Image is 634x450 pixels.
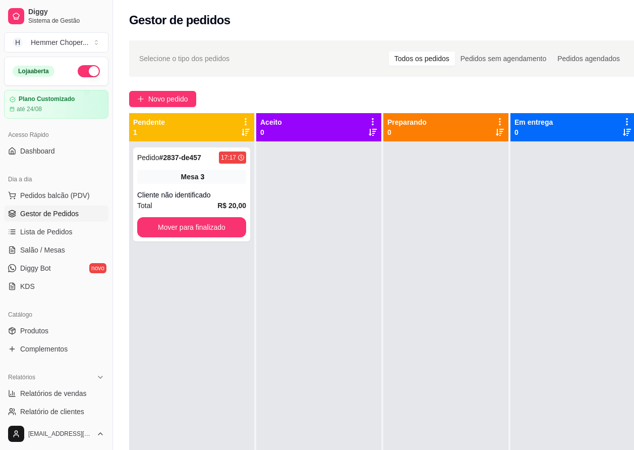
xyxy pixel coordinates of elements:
[4,260,108,276] a: Diggy Botnovo
[4,422,108,446] button: [EMAIL_ADDRESS][DOMAIN_NAME]
[20,190,90,201] span: Pedidos balcão (PDV)
[260,127,282,137] p: 0
[4,341,108,357] a: Complementos
[181,172,199,182] span: Mesa
[4,224,108,240] a: Lista de Pedidos
[4,4,108,28] a: DiggySistema de Gestão
[20,388,87,398] span: Relatórios de vendas
[387,117,427,127] p: Preparando
[4,90,108,119] a: Plano Customizadoaté 24/08
[455,52,552,66] div: Pedidos sem agendamento
[20,263,51,273] span: Diggy Bot
[17,105,42,113] article: até 24/08
[28,17,104,25] span: Sistema de Gestão
[20,407,84,417] span: Relatório de clientes
[4,187,108,204] button: Pedidos balcão (PDV)
[4,404,108,420] a: Relatório de clientes
[133,127,165,137] p: 1
[4,278,108,294] a: KDS
[4,127,108,143] div: Acesso Rápido
[514,117,553,127] p: Em entrega
[217,202,246,210] strong: R$ 20,00
[389,52,455,66] div: Todos os pedidos
[20,344,68,354] span: Complementos
[20,245,65,255] span: Salão / Mesas
[4,385,108,402] a: Relatórios de vendas
[20,146,55,156] span: Dashboard
[13,66,54,77] div: Loja aberta
[20,326,48,336] span: Produtos
[260,117,282,127] p: Aceito
[137,200,152,211] span: Total
[552,52,625,66] div: Pedidos agendados
[133,117,165,127] p: Pendente
[514,127,553,137] p: 0
[8,373,35,381] span: Relatórios
[137,154,159,162] span: Pedido
[19,95,75,103] article: Plano Customizado
[28,430,92,438] span: [EMAIL_ADDRESS][DOMAIN_NAME]
[4,242,108,258] a: Salão / Mesas
[139,53,229,64] span: Selecione o tipo dos pedidos
[201,172,205,182] div: 3
[4,323,108,339] a: Produtos
[31,37,88,47] div: Hemmer Choper ...
[137,95,144,103] span: plus
[387,127,427,137] p: 0
[13,37,23,47] span: H
[20,281,35,291] span: KDS
[4,32,108,53] button: Select a team
[4,307,108,323] div: Catálogo
[148,93,188,105] span: Novo pedido
[137,217,246,237] button: Mover para finalizado
[78,65,100,77] button: Alterar Status
[159,154,201,162] strong: # 2837-de457
[20,209,79,219] span: Gestor de Pedidos
[28,8,104,17] span: Diggy
[129,91,196,107] button: Novo pedido
[137,190,246,200] div: Cliente não identificado
[4,143,108,159] a: Dashboard
[4,171,108,187] div: Dia a dia
[221,154,236,162] div: 17:17
[4,206,108,222] a: Gestor de Pedidos
[20,227,73,237] span: Lista de Pedidos
[129,12,230,28] h2: Gestor de pedidos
